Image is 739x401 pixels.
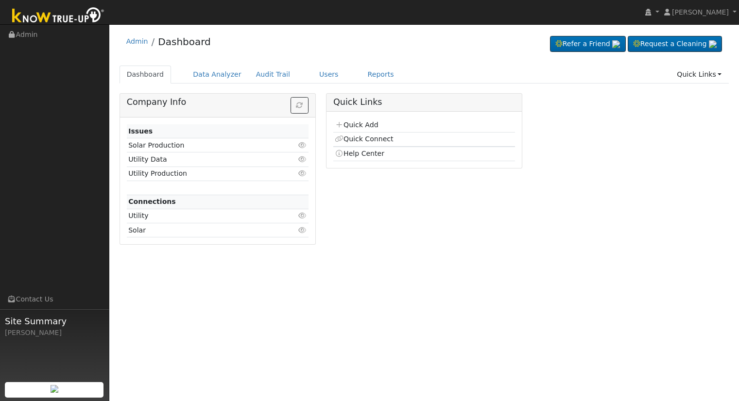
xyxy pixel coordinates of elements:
a: Audit Trail [249,66,297,84]
h5: Quick Links [333,97,515,107]
a: Quick Add [335,121,378,129]
span: Site Summary [5,315,104,328]
i: Click to view [298,212,307,219]
td: Utility [127,209,279,223]
td: Utility Production [127,167,279,181]
img: retrieve [709,40,717,48]
a: Admin [126,37,148,45]
div: [PERSON_NAME] [5,328,104,338]
a: Quick Links [670,66,729,84]
img: retrieve [612,40,620,48]
a: Dashboard [158,36,211,48]
span: [PERSON_NAME] [672,8,729,16]
strong: Connections [128,198,176,205]
td: Utility Data [127,152,279,167]
a: Quick Connect [335,135,393,143]
a: Help Center [335,150,384,157]
i: Click to view [298,156,307,163]
img: retrieve [51,385,58,393]
td: Solar Production [127,138,279,152]
a: Refer a Friend [550,36,626,52]
a: Data Analyzer [186,66,249,84]
td: Solar [127,223,279,237]
a: Dashboard [120,66,172,84]
i: Click to view [298,170,307,177]
i: Click to view [298,227,307,234]
img: Know True-Up [7,5,109,27]
a: Users [312,66,346,84]
a: Request a Cleaning [628,36,722,52]
strong: Issues [128,127,153,135]
i: Click to view [298,142,307,149]
a: Reports [361,66,401,84]
h5: Company Info [127,97,309,107]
